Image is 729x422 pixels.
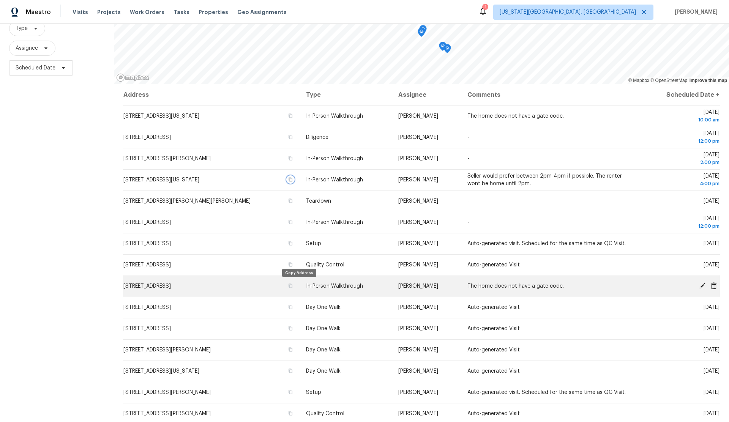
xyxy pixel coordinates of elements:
[16,64,55,72] span: Scheduled Date
[123,84,300,106] th: Address
[287,112,294,119] button: Copy Address
[704,347,720,353] span: [DATE]
[199,8,228,16] span: Properties
[467,368,520,374] span: Auto-generated Visit
[647,159,720,166] div: 2:00 pm
[647,116,720,124] div: 10:00 am
[467,411,520,416] span: Auto-generated Visit
[467,241,626,246] span: Auto-generated visit. Scheduled for the same time as QC Visit.
[647,173,720,187] span: [DATE]
[123,326,171,331] span: [STREET_ADDRESS]
[398,220,438,225] span: [PERSON_NAME]
[123,411,211,416] span: [STREET_ADDRESS][PERSON_NAME]
[398,135,438,140] span: [PERSON_NAME]
[123,198,251,204] span: [STREET_ADDRESS][PERSON_NAME][PERSON_NAME]
[306,326,341,331] span: Day One Walk
[287,240,294,247] button: Copy Address
[697,282,708,289] span: Edit
[398,347,438,353] span: [PERSON_NAME]
[306,241,321,246] span: Setup
[287,176,294,183] button: Copy Address
[287,134,294,140] button: Copy Address
[704,305,720,310] span: [DATE]
[704,262,720,268] span: [DATE]
[647,216,720,230] span: [DATE]
[467,305,520,310] span: Auto-generated Visit
[419,25,427,37] div: Map marker
[467,283,564,289] span: The home does not have a gate code.
[306,177,363,183] span: In-Person Walkthrough
[398,368,438,374] span: [PERSON_NAME]
[287,197,294,204] button: Copy Address
[467,173,622,186] span: Seller would prefer between 2pm-4pm if possible. The renter wont be home until 2pm.
[300,84,392,106] th: Type
[392,84,462,106] th: Assignee
[704,326,720,331] span: [DATE]
[123,220,171,225] span: [STREET_ADDRESS]
[123,347,211,353] span: [STREET_ADDRESS][PERSON_NAME]
[123,177,199,183] span: [STREET_ADDRESS][US_STATE]
[704,368,720,374] span: [DATE]
[123,368,199,374] span: [STREET_ADDRESS][US_STATE]
[398,283,438,289] span: [PERSON_NAME]
[647,110,720,124] span: [DATE]
[306,135,328,140] span: Diligence
[306,411,344,416] span: Quality Control
[690,78,727,83] a: Improve this map
[97,8,121,16] span: Projects
[16,25,28,32] span: Type
[174,9,189,15] span: Tasks
[704,411,720,416] span: [DATE]
[398,411,438,416] span: [PERSON_NAME]
[467,326,520,331] span: Auto-generated Visit
[398,390,438,395] span: [PERSON_NAME]
[287,155,294,162] button: Copy Address
[123,241,171,246] span: [STREET_ADDRESS]
[123,156,211,161] span: [STREET_ADDRESS][PERSON_NAME]
[287,304,294,310] button: Copy Address
[461,84,641,106] th: Comments
[418,28,425,39] div: Map marker
[123,283,171,289] span: [STREET_ADDRESS]
[306,390,321,395] span: Setup
[398,326,438,331] span: [PERSON_NAME]
[398,113,438,119] span: [PERSON_NAME]
[398,305,438,310] span: [PERSON_NAME]
[16,44,38,52] span: Assignee
[398,156,438,161] span: [PERSON_NAME]
[123,305,171,310] span: [STREET_ADDRESS]
[306,156,363,161] span: In-Person Walkthrough
[398,177,438,183] span: [PERSON_NAME]
[708,282,720,289] span: Cancel
[306,283,363,289] span: In-Person Walkthrough
[647,137,720,145] div: 12:00 pm
[467,390,626,395] span: Auto-generated visit. Scheduled for the same time as QC Visit.
[704,198,720,204] span: [DATE]
[130,8,164,16] span: Work Orders
[287,261,294,268] button: Copy Address
[287,410,294,417] button: Copy Address
[306,262,344,268] span: Quality Control
[306,198,331,204] span: Teardown
[641,84,720,106] th: Scheduled Date ↑
[467,198,469,204] span: -
[439,42,447,54] div: Map marker
[123,390,211,395] span: [STREET_ADDRESS][PERSON_NAME]
[73,8,88,16] span: Visits
[467,347,520,353] span: Auto-generated Visit
[704,390,720,395] span: [DATE]
[287,219,294,225] button: Copy Address
[500,8,636,16] span: [US_STATE][GEOGRAPHIC_DATA], [GEOGRAPHIC_DATA]
[672,8,718,16] span: [PERSON_NAME]
[628,78,649,83] a: Mapbox
[647,222,720,230] div: 12:00 pm
[467,262,520,268] span: Auto-generated Visit
[704,241,720,246] span: [DATE]
[287,346,294,353] button: Copy Address
[467,113,564,119] span: The home does not have a gate code.
[647,152,720,166] span: [DATE]
[647,131,720,145] span: [DATE]
[467,220,469,225] span: -
[123,135,171,140] span: [STREET_ADDRESS]
[398,241,438,246] span: [PERSON_NAME]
